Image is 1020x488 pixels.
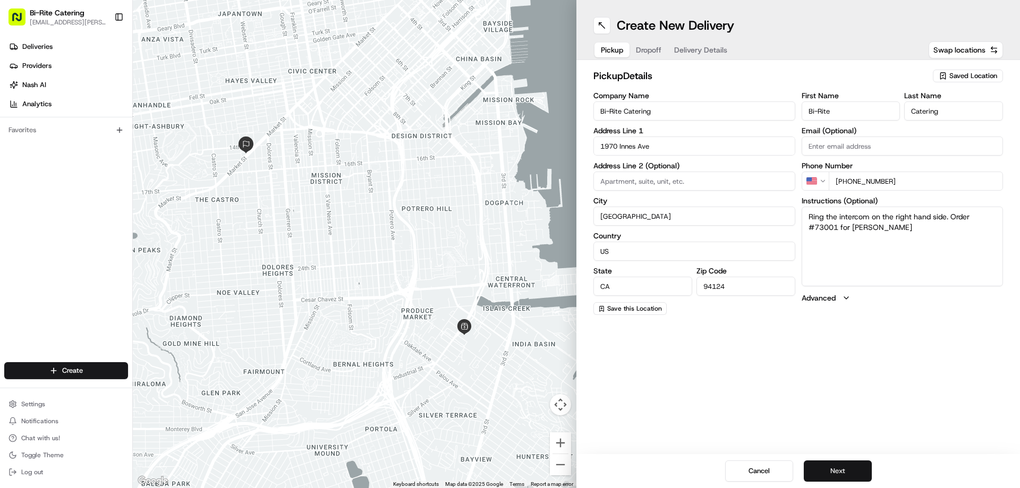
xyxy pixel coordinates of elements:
input: Enter company name [593,101,795,121]
span: Analytics [22,99,52,109]
label: Phone Number [802,162,1004,169]
label: Company Name [593,92,795,99]
input: Enter zip code [696,277,795,296]
a: Report a map error [531,481,573,487]
button: Keyboard shortcuts [393,481,439,488]
label: First Name [802,92,900,99]
input: Enter address [593,136,795,156]
input: Enter country [593,242,795,261]
span: Notifications [21,417,58,425]
input: Enter last name [904,101,1003,121]
button: [EMAIL_ADDRESS][PERSON_NAME][DOMAIN_NAME] [30,18,106,27]
label: Last Name [904,92,1003,99]
label: Country [593,232,795,239]
button: Map camera controls [550,394,571,415]
span: Delivery Details [674,45,727,55]
span: Nash AI [22,80,46,90]
label: City [593,197,795,204]
a: Nash AI [4,76,132,93]
a: Providers [4,57,132,74]
button: Saved Location [933,69,1003,83]
button: Cancel [725,460,793,482]
button: Bi-Rite Catering[EMAIL_ADDRESS][PERSON_NAME][DOMAIN_NAME] [4,4,110,30]
input: Enter email address [802,136,1004,156]
div: Favorites [4,122,128,139]
label: Address Line 1 [593,127,795,134]
button: Bi-Rite Catering [30,7,84,18]
label: State [593,267,692,275]
a: Terms [509,481,524,487]
input: Enter state [593,277,692,296]
span: Dropoff [636,45,661,55]
button: Log out [4,465,128,480]
span: Pickup [601,45,623,55]
label: Advanced [802,293,836,303]
button: Create [4,362,128,379]
a: Open this area in Google Maps (opens a new window) [135,474,171,488]
button: Zoom out [550,454,571,475]
button: Settings [4,397,128,412]
a: Analytics [4,96,132,113]
span: Toggle Theme [21,451,64,459]
span: Log out [21,468,43,476]
h1: Create New Delivery [617,17,734,34]
button: Toggle Theme [4,448,128,463]
span: Providers [22,61,52,71]
input: Enter phone number [829,172,1004,191]
textarea: Ring the intercom on the right hand side. Order #73001 for [PERSON_NAME] [802,207,1004,286]
button: Chat with us! [4,431,128,446]
span: Saved Location [949,71,997,81]
span: Settings [21,400,45,408]
input: Enter first name [802,101,900,121]
label: Zip Code [696,267,795,275]
input: Apartment, suite, unit, etc. [593,172,795,191]
span: Swap locations [933,45,985,55]
input: Enter city [593,207,795,226]
span: Map data ©2025 Google [445,481,503,487]
button: Save this Location [593,302,667,315]
button: Notifications [4,414,128,429]
span: Save this Location [607,304,662,313]
button: Zoom in [550,432,571,453]
a: Deliveries [4,38,132,55]
img: Google [135,474,171,488]
label: Address Line 2 (Optional) [593,162,795,169]
label: Email (Optional) [802,127,1004,134]
button: Next [804,460,872,482]
button: Swap locations [929,41,1003,58]
span: Create [62,366,83,375]
label: Instructions (Optional) [802,197,1004,204]
h2: pickup Details [593,69,926,83]
span: Deliveries [22,42,53,52]
button: Advanced [802,293,1004,303]
span: Chat with us! [21,434,60,442]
